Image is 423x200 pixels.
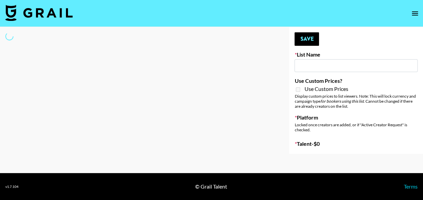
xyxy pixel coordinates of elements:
a: Terms [404,183,418,190]
span: Use Custom Prices [304,86,348,92]
div: © Grail Talent [195,183,227,190]
label: Platform [294,114,418,121]
img: Grail Talent [5,5,73,21]
div: Display custom prices to list viewers. Note: This will lock currency and campaign type . Cannot b... [294,94,418,109]
button: Save [294,32,319,46]
em: for bookers using this list [320,99,363,104]
label: List Name [294,51,418,58]
label: Use Custom Prices? [294,77,418,84]
div: Locked once creators are added, or if "Active Creator Request" is checked. [294,122,418,132]
button: open drawer [408,7,422,20]
label: Talent - $ 0 [294,140,418,147]
div: v 1.7.104 [5,185,19,189]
